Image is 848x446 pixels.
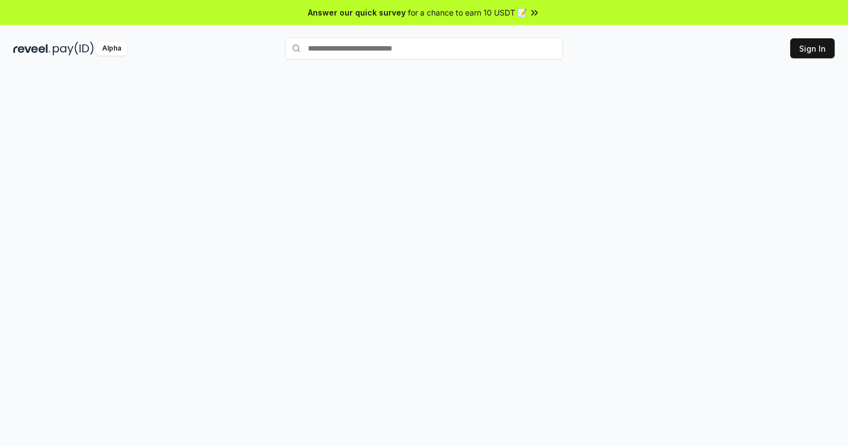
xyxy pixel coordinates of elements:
button: Sign In [790,38,835,58]
img: pay_id [53,42,94,56]
img: reveel_dark [13,42,51,56]
div: Alpha [96,42,127,56]
span: Answer our quick survey [308,7,406,18]
span: for a chance to earn 10 USDT 📝 [408,7,527,18]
